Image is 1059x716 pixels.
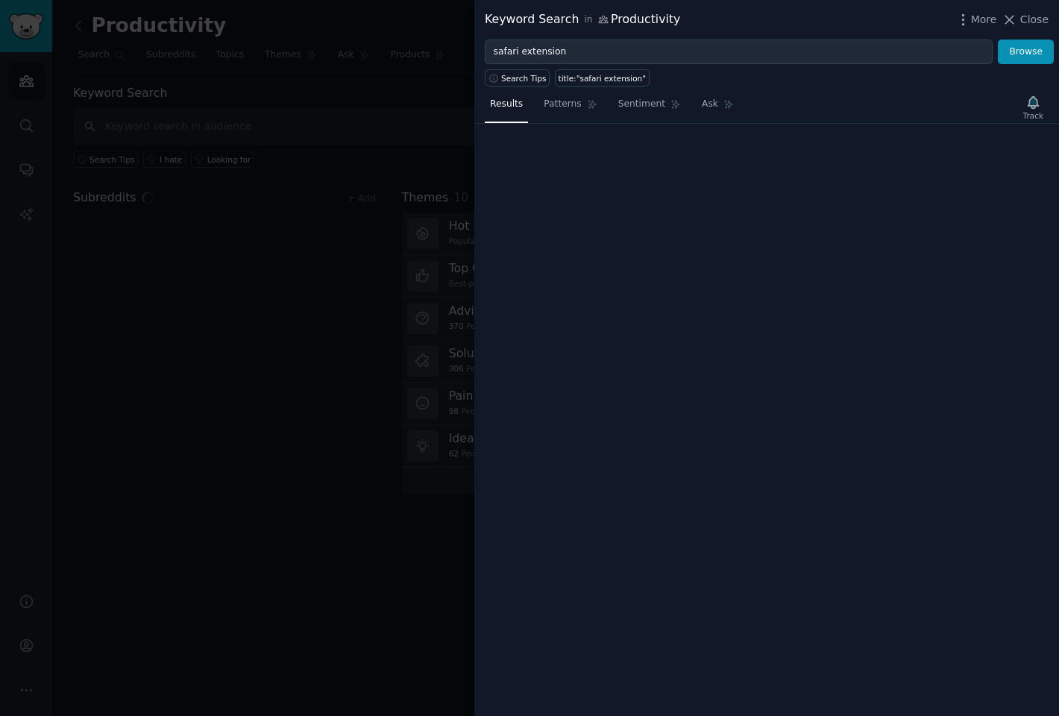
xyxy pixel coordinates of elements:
[1020,12,1049,28] span: Close
[618,98,665,111] span: Sentiment
[485,69,550,87] button: Search Tips
[971,12,997,28] span: More
[998,40,1054,65] button: Browse
[485,40,993,65] input: Try a keyword related to your business
[559,73,647,84] div: title:"safari extension"
[485,10,680,29] div: Keyword Search Productivity
[1002,12,1049,28] button: Close
[501,73,547,84] span: Search Tips
[955,12,997,28] button: More
[613,92,686,123] a: Sentiment
[544,98,581,111] span: Patterns
[584,13,592,27] span: in
[490,98,523,111] span: Results
[555,69,650,87] a: title:"safari extension"
[702,98,718,111] span: Ask
[538,92,602,123] a: Patterns
[485,92,528,123] a: Results
[697,92,739,123] a: Ask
